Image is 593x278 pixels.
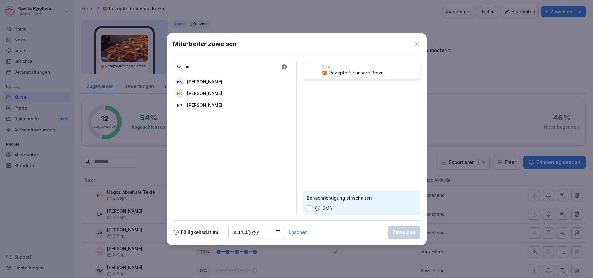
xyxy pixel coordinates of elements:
p: [PERSON_NAME] [187,78,222,85]
p: [PERSON_NAME] [187,102,222,108]
p: Benachrichtigung einschalten [307,195,417,201]
p: Kurs [322,64,418,69]
div: KP [175,101,184,110]
button: Zuweisen [388,226,420,239]
p: Fälligkeitsdatum [181,230,218,234]
p: 🥨 Rezepte für unsere Brezn [322,69,418,77]
h1: Mitarbeiter zuweisen [173,39,237,48]
div: Zuweisen [393,229,415,236]
div: KK [175,77,184,86]
div: KN [175,89,184,98]
p: [PERSON_NAME] [187,90,222,97]
button: Löschen [289,230,308,234]
p: SMS [323,205,332,212]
